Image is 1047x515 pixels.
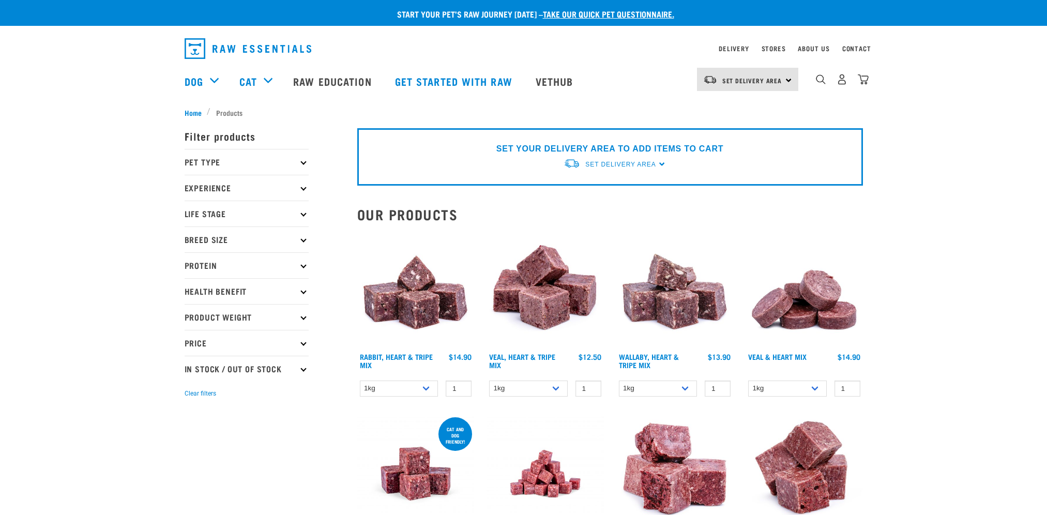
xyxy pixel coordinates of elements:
span: Set Delivery Area [722,79,782,82]
span: Home [185,107,202,118]
p: Life Stage [185,201,309,226]
p: Protein [185,252,309,278]
a: Get started with Raw [385,60,525,102]
img: 1152 Veal Heart Medallions 01 [746,231,863,348]
img: 1174 Wallaby Heart Tripe Mix 01 [616,231,734,348]
img: Cubes [487,231,604,348]
p: Price [185,330,309,356]
img: van-moving.png [703,75,717,84]
a: Home [185,107,207,118]
nav: dropdown navigation [176,34,871,63]
a: Wallaby, Heart & Tripe Mix [619,355,679,367]
img: user.png [837,74,847,85]
h2: Our Products [357,206,863,222]
a: take our quick pet questionnaire. [543,11,674,16]
p: In Stock / Out Of Stock [185,356,309,382]
img: van-moving.png [564,158,580,169]
a: Cat [239,73,257,89]
input: 1 [834,381,860,397]
a: Veal, Heart & Tripe Mix [489,355,555,367]
a: Delivery [719,47,749,50]
a: Stores [762,47,786,50]
p: Pet Type [185,149,309,175]
input: 1 [705,381,731,397]
img: 1175 Rabbit Heart Tripe Mix 01 [357,231,475,348]
img: Raw Essentials Logo [185,38,311,59]
p: Filter products [185,123,309,149]
input: 1 [446,381,472,397]
div: cat and dog friendly! [438,421,472,449]
input: 1 [575,381,601,397]
button: Clear filters [185,389,216,398]
span: Set Delivery Area [585,161,656,168]
a: Contact [842,47,871,50]
a: Dog [185,73,203,89]
div: $14.90 [449,353,472,361]
p: Product Weight [185,304,309,330]
a: Raw Education [283,60,384,102]
div: $14.90 [838,353,860,361]
p: Health Benefit [185,278,309,304]
img: home-icon@2x.png [858,74,869,85]
p: Breed Size [185,226,309,252]
div: $12.50 [579,353,601,361]
a: Veal & Heart Mix [748,355,807,358]
div: $13.90 [708,353,731,361]
nav: breadcrumbs [185,107,863,118]
a: About Us [798,47,829,50]
img: home-icon-1@2x.png [816,74,826,84]
a: Vethub [525,60,586,102]
p: Experience [185,175,309,201]
p: SET YOUR DELIVERY AREA TO ADD ITEMS TO CART [496,143,723,155]
a: Rabbit, Heart & Tripe Mix [360,355,433,367]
